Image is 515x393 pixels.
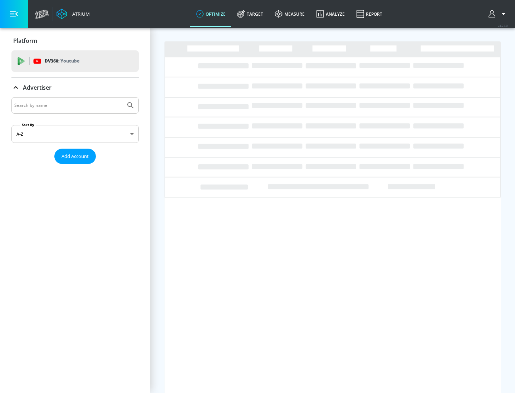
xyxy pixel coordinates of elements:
input: Search by name [14,101,123,110]
p: Advertiser [23,84,51,91]
p: DV360: [45,57,79,65]
div: DV360: Youtube [11,50,139,72]
span: v 4.24.0 [498,24,508,28]
p: Platform [13,37,37,45]
a: Target [231,1,269,27]
div: Atrium [69,11,90,17]
a: Atrium [57,9,90,19]
div: Advertiser [11,97,139,170]
a: optimize [190,1,231,27]
div: A-Z [11,125,139,143]
button: Add Account [54,149,96,164]
a: measure [269,1,310,27]
a: Analyze [310,1,350,27]
span: Add Account [62,152,89,160]
p: Youtube [60,57,79,65]
div: Advertiser [11,78,139,98]
nav: list of Advertiser [11,164,139,170]
div: Platform [11,31,139,51]
a: Report [350,1,388,27]
label: Sort By [20,123,36,127]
